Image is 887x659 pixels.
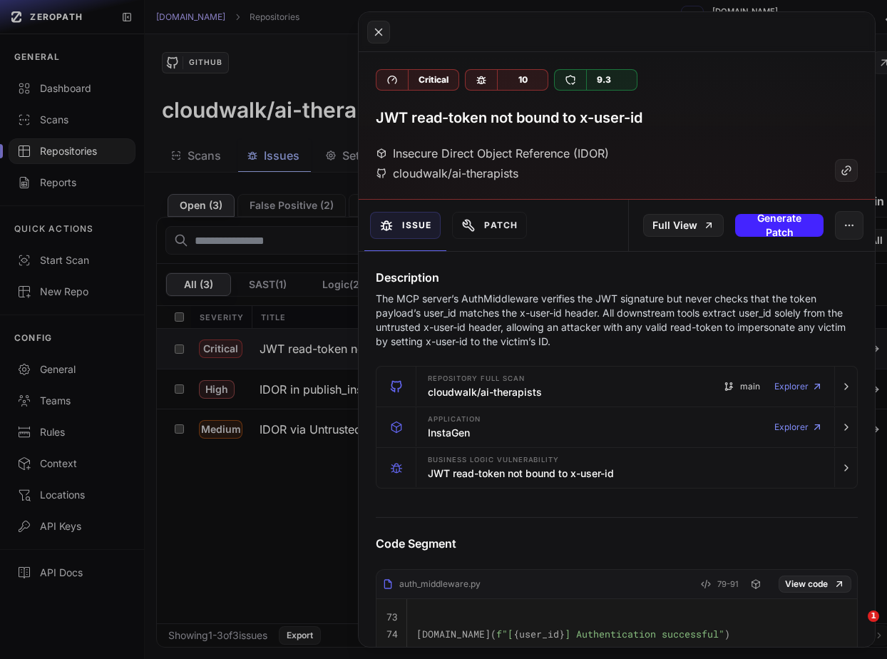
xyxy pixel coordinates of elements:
button: Issue [370,212,441,239]
h4: Description [376,269,858,286]
span: {user_id} [513,628,565,640]
a: View code [779,576,851,593]
div: cloudwalk/ai-therapists [376,165,518,182]
a: Explorer [774,372,823,401]
code: 74 [386,628,398,640]
button: Patch [452,212,527,239]
span: Repository Full scan [428,375,524,382]
span: Business Logic Vulnerability [428,456,559,464]
div: auth_middleware.py [382,578,481,590]
span: f"[ ] Authentication successful" [496,628,724,640]
span: main [740,381,760,392]
span: 79-91 [717,576,739,593]
a: Full View [643,214,724,237]
code: [DOMAIN_NAME]( ) [416,628,730,640]
h3: InstaGen [428,426,470,440]
button: Generate Patch [735,214,824,237]
code: 73 [386,611,398,623]
span: 1 [868,611,879,622]
h3: JWT read-token not bound to x-user-id [428,466,614,481]
button: Application InstaGen Explorer [376,407,857,447]
button: Business Logic Vulnerability JWT read-token not bound to x-user-id [376,448,857,488]
code: 75 [386,645,398,658]
iframe: Intercom live chat [839,611,873,645]
h4: Code Segment [376,535,858,552]
h3: cloudwalk/ai-therapists [428,385,542,399]
span: Application [428,416,481,423]
p: The MCP server’s AuthMiddleware verifies the JWT signature but never checks that the token payloa... [376,292,858,349]
a: Explorer [774,413,823,441]
button: Repository Full scan cloudwalk/ai-therapists main Explorer [376,367,857,407]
